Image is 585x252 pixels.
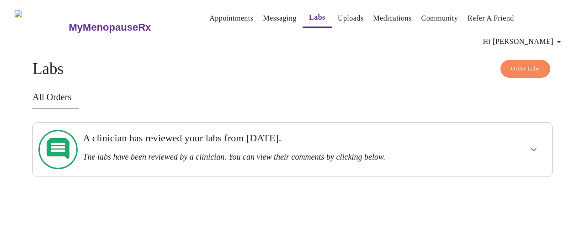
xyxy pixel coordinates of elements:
button: show more [523,139,545,161]
a: Messaging [263,12,296,25]
a: Labs [309,11,325,24]
a: MyMenopauseRx [68,11,187,43]
a: Refer a Friend [468,12,514,25]
img: MyMenopauseRx Logo [15,10,68,44]
a: Medications [373,12,411,25]
h3: A clinician has reviewed your labs from [DATE]. [83,132,452,144]
span: Hi [PERSON_NAME] [483,35,564,48]
h3: MyMenopauseRx [69,21,151,33]
button: Order Labs [500,60,550,78]
button: Medications [369,9,415,27]
span: Order Labs [511,64,540,74]
h4: Labs [32,60,553,78]
a: Community [421,12,458,25]
button: Hi [PERSON_NAME] [479,32,568,51]
button: Community [418,9,462,27]
h3: All Orders [32,92,553,102]
button: Uploads [334,9,367,27]
button: Labs [303,8,332,28]
button: Messaging [259,9,300,27]
h3: The labs have been reviewed by a clinician. You can view their comments by clicking below. [83,152,452,162]
a: Uploads [338,12,364,25]
a: Appointments [209,12,253,25]
button: Appointments [206,9,257,27]
button: Refer a Friend [464,9,518,27]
